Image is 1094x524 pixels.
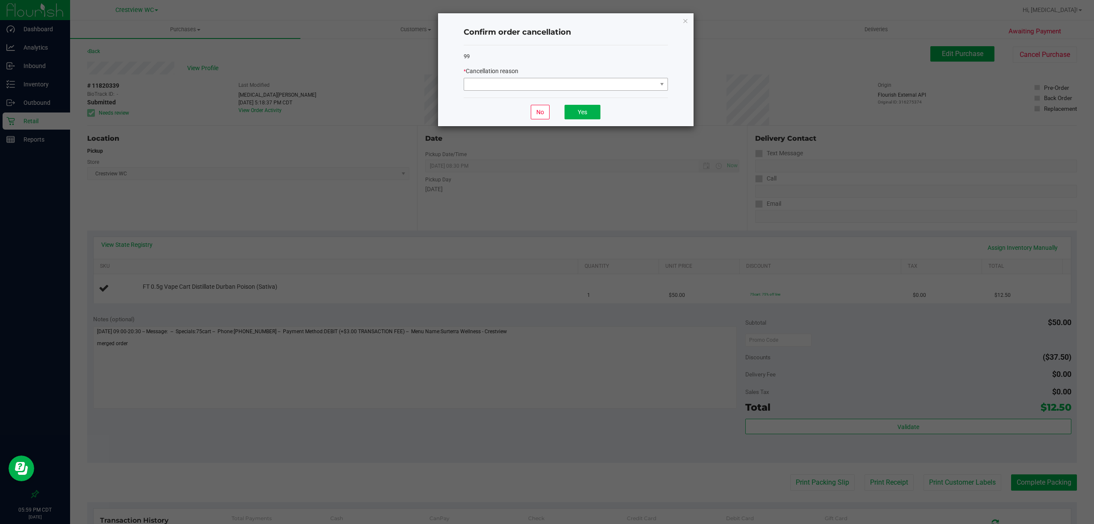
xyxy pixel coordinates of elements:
iframe: Resource center [9,456,34,481]
button: No [531,105,550,119]
h4: Confirm order cancellation [464,27,668,38]
span: 99 [464,53,470,59]
span: Cancellation reason [466,68,518,74]
button: Close [682,15,688,26]
button: Yes [565,105,600,119]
